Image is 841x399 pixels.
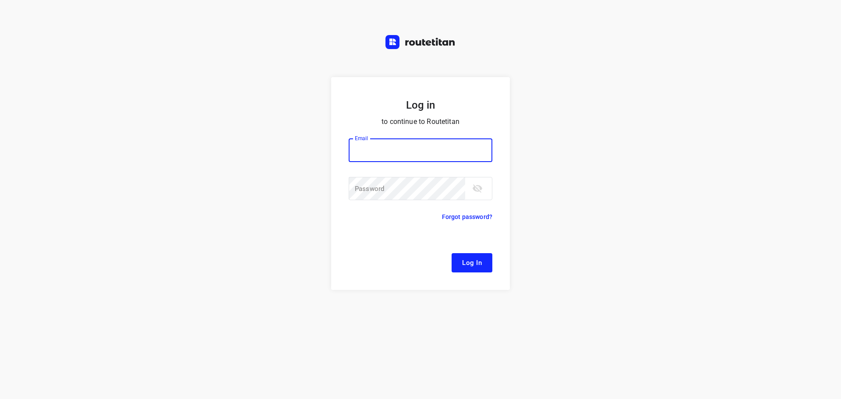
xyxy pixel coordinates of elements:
span: Log In [462,257,482,268]
p: to continue to Routetitan [349,116,492,128]
img: Routetitan [385,35,456,49]
button: toggle password visibility [469,180,486,197]
h5: Log in [349,98,492,112]
p: Forgot password? [442,212,492,222]
button: Log In [452,253,492,272]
